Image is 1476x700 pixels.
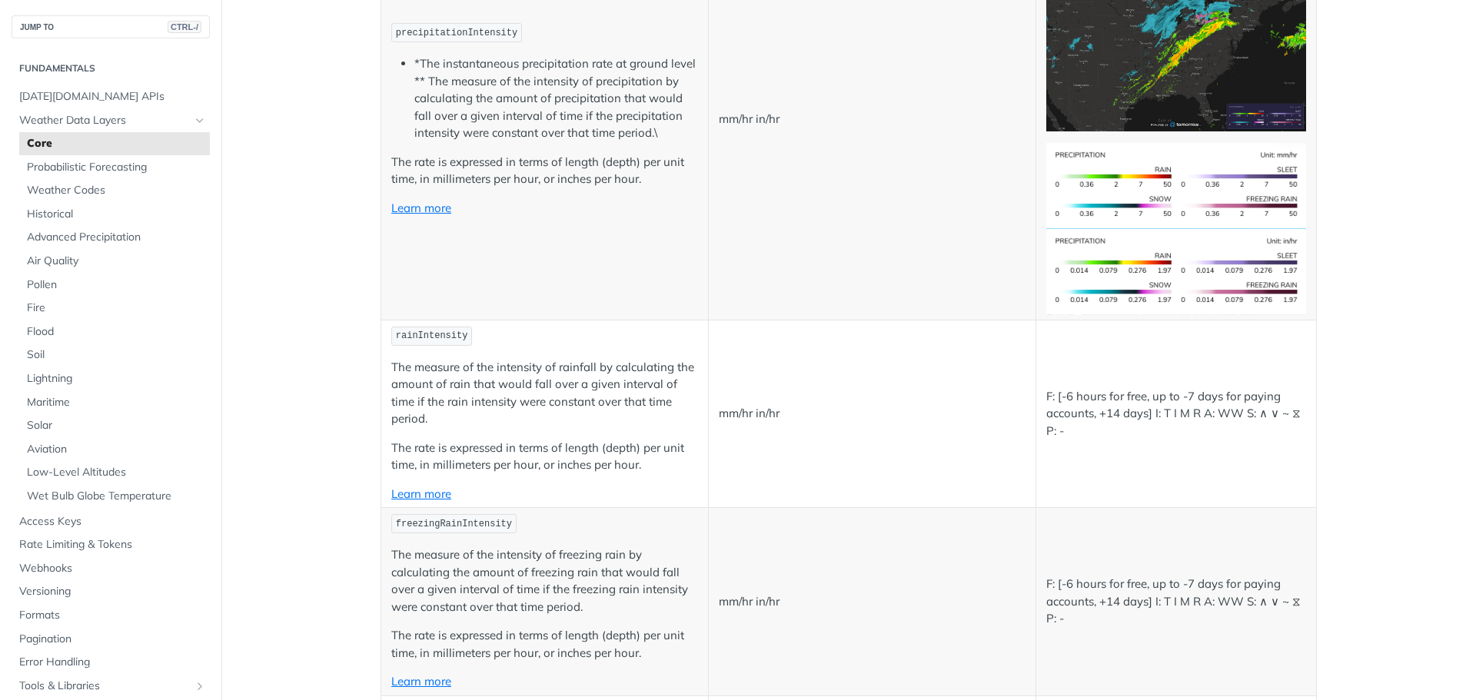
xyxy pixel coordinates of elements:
[391,674,451,688] a: Learn more
[27,371,206,386] span: Lightning
[19,179,210,202] a: Weather Codes
[19,156,210,179] a: Probabilistic Forecasting
[27,207,206,222] span: Historical
[27,277,206,293] span: Pollen
[19,414,210,437] a: Solar
[396,330,468,341] span: rainIntensity
[27,395,206,410] span: Maritime
[12,557,210,580] a: Webhooks
[12,533,210,556] a: Rate Limiting & Tokens
[396,28,517,38] span: precipitationIntensity
[27,347,206,363] span: Soil
[12,628,210,651] a: Pagination
[19,391,210,414] a: Maritime
[27,465,206,480] span: Low-Level Altitudes
[19,274,210,297] a: Pollen
[27,254,206,269] span: Air Quality
[19,203,210,226] a: Historical
[168,21,201,33] span: CTRL-/
[12,651,210,674] a: Error Handling
[27,442,206,457] span: Aviation
[12,109,210,132] a: Weather Data LayersHide subpages for Weather Data Layers
[19,367,210,390] a: Lightning
[19,632,206,647] span: Pagination
[12,580,210,603] a: Versioning
[19,461,210,484] a: Low-Level Altitudes
[1046,45,1306,59] span: Expand image
[12,675,210,698] a: Tools & LibrariesShow subpages for Tools & Libraries
[19,561,206,576] span: Webhooks
[719,593,1026,611] p: mm/hr in/hr
[194,680,206,692] button: Show subpages for Tools & Libraries
[1046,388,1306,440] p: F: [-6 hours for free, up to -7 days for paying accounts, +14 days] I: T I M R A: WW S: ∧ ∨ ~ ⧖ P: -
[391,201,451,215] a: Learn more
[27,300,206,316] span: Fire
[27,160,206,175] span: Probabilistic Forecasting
[12,15,210,38] button: JUMP TOCTRL-/
[19,343,210,367] a: Soil
[19,514,206,529] span: Access Keys
[19,584,206,599] span: Versioning
[396,519,512,529] span: freezingRainIntensity
[19,438,210,461] a: Aviation
[391,546,698,615] p: The measure of the intensity of freezing rain by calculating the amount of freezing rain that wou...
[19,678,190,694] span: Tools & Libraries
[19,608,206,623] span: Formats
[19,226,210,249] a: Advanced Precipitation
[391,627,698,662] p: The rate is expressed in terms of length (depth) per unit time, in millimeters per hour, or inche...
[719,405,1026,423] p: mm/hr in/hr
[391,486,451,501] a: Learn more
[12,604,210,627] a: Formats
[12,85,210,108] a: [DATE][DOMAIN_NAME] APIs
[719,111,1026,128] p: mm/hr in/hr
[19,537,206,552] span: Rate Limiting & Tokens
[391,154,698,188] p: The rate is expressed in terms of length (depth) per unit time, in millimeters per hour, or inche...
[27,230,206,245] span: Advanced Precipitation
[19,297,210,320] a: Fire
[1046,576,1306,628] p: F: [-6 hours for free, up to -7 days for paying accounts, +14 days] I: T I M R A: WW S: ∧ ∨ ~ ⧖ P: -
[1046,177,1306,192] span: Expand image
[19,113,190,128] span: Weather Data Layers
[1046,264,1306,278] span: Expand image
[12,61,210,75] h2: Fundamentals
[391,440,698,474] p: The rate is expressed in terms of length (depth) per unit time, in millimeters per hour, or inche...
[194,114,206,127] button: Hide subpages for Weather Data Layers
[414,55,698,142] li: *The instantaneous precipitation rate at ground level ** The measure of the intensity of precipit...
[12,510,210,533] a: Access Keys
[19,250,210,273] a: Air Quality
[27,418,206,433] span: Solar
[27,489,206,504] span: Wet Bulb Globe Temperature
[27,183,206,198] span: Weather Codes
[391,359,698,428] p: The measure of the intensity of rainfall by calculating the amount of rain that would fall over a...
[19,89,206,105] span: [DATE][DOMAIN_NAME] APIs
[19,132,210,155] a: Core
[19,485,210,508] a: Wet Bulb Globe Temperature
[27,136,206,151] span: Core
[19,655,206,670] span: Error Handling
[27,324,206,340] span: Flood
[19,320,210,343] a: Flood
